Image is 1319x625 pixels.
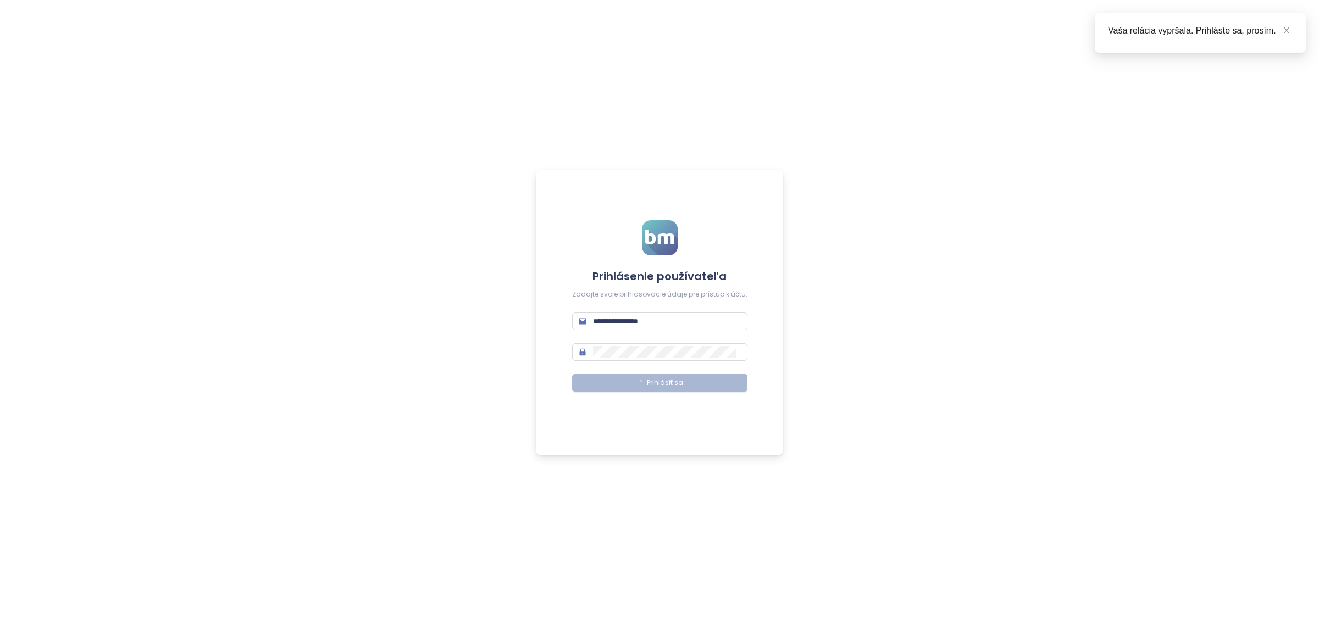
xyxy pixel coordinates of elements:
div: Zadajte svoje prihlasovacie údaje pre prístup k účtu. [572,289,747,300]
span: close [1283,26,1290,34]
h4: Prihlásenie používateľa [572,269,747,284]
button: Prihlásiť sa [572,374,747,392]
span: mail [579,317,586,325]
img: logo [642,220,678,255]
span: loading [635,378,644,387]
span: lock [579,348,586,356]
span: Prihlásiť sa [647,378,683,388]
div: Vaša relácia vypršala. Prihláste sa, prosím. [1108,24,1293,37]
